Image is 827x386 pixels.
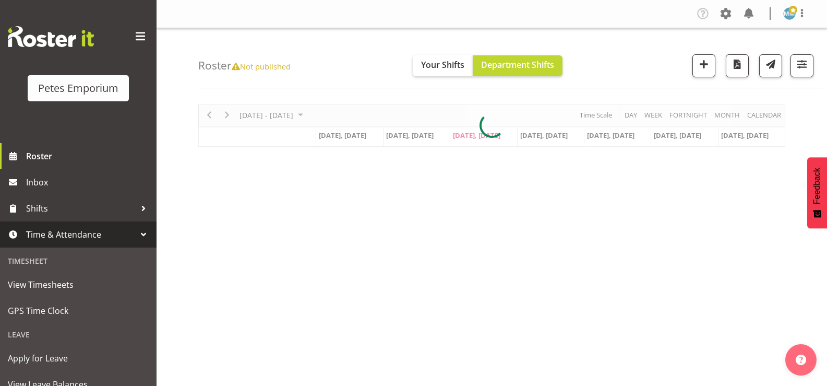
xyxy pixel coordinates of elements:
div: Leave [3,324,154,345]
button: Add a new shift [692,54,715,77]
span: Shifts [26,201,136,216]
div: Timesheet [3,250,154,272]
span: Inbox [26,174,151,190]
button: Send a list of all shifts for the selected filtered period to all rostered employees. [759,54,782,77]
span: Apply for Leave [8,350,149,366]
span: Feedback [812,168,822,204]
img: mandy-mosley3858.jpg [783,7,796,20]
button: Department Shifts [473,55,562,76]
a: Apply for Leave [3,345,154,371]
div: Petes Emporium [38,80,118,96]
button: Feedback - Show survey [807,157,827,228]
a: GPS Time Clock [3,298,154,324]
span: Roster [26,148,151,164]
span: View Timesheets [8,277,149,293]
a: View Timesheets [3,272,154,298]
span: GPS Time Clock [8,303,149,319]
span: Department Shifts [481,59,554,71]
img: Rosterit website logo [8,26,94,47]
button: Filter Shifts [790,54,813,77]
span: Not published [232,61,291,72]
button: Download a PDF of the roster according to the set date range. [726,54,749,77]
span: Time & Attendance [26,227,136,242]
button: Your Shifts [413,55,473,76]
img: help-xxl-2.png [796,355,806,365]
h4: Roster [198,60,291,72]
span: Your Shifts [421,59,464,71]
